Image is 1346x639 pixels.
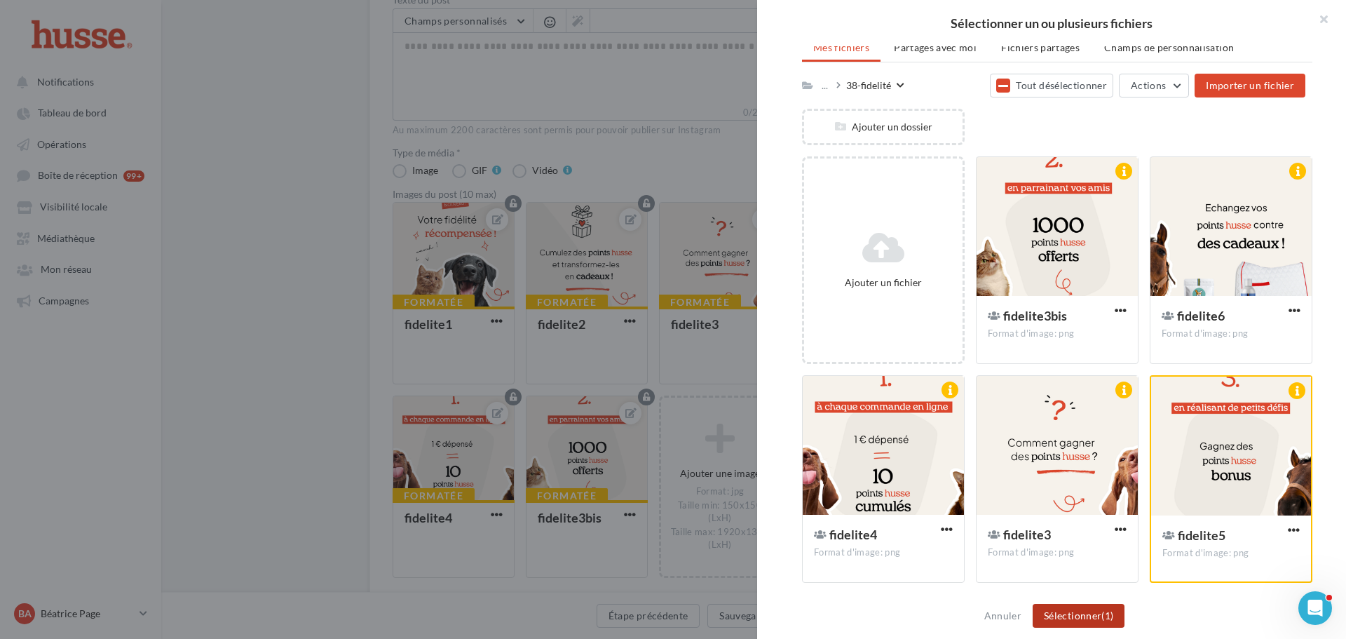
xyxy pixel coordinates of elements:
span: (1) [1101,610,1113,621]
button: Importer un fichier [1195,74,1305,97]
span: fidelite4 [829,527,877,542]
div: 38-fidelité [846,79,891,92]
div: ... [819,76,831,95]
div: Ajouter un dossier [804,120,963,133]
h2: Sélectionner un ou plusieurs fichiers [780,17,1324,29]
div: Format d'image: png [988,328,1127,340]
span: Importer un fichier [1206,79,1294,91]
span: Champs de personnalisation [1104,41,1234,53]
span: fidelite5 [1178,527,1225,543]
span: Partagés avec moi [894,41,977,53]
div: Format d'image: png [814,546,953,559]
span: fidelite6 [1177,308,1225,323]
span: fidelite3bis [1003,308,1067,323]
div: Format d'image: png [1162,547,1300,560]
span: Fichiers partagés [1001,41,1080,53]
div: Ajouter un fichier [810,276,957,289]
button: Tout désélectionner [990,74,1113,97]
span: fidelite3 [1003,527,1051,542]
button: Actions [1119,74,1189,97]
span: Actions [1131,79,1166,91]
iframe: Intercom live chat [1298,591,1332,625]
span: Mes fichiers [813,41,869,53]
div: Format d'image: png [1162,328,1300,340]
button: Annuler [979,607,1027,624]
button: Sélectionner(1) [1033,604,1124,628]
div: Format d'image: png [988,546,1127,559]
